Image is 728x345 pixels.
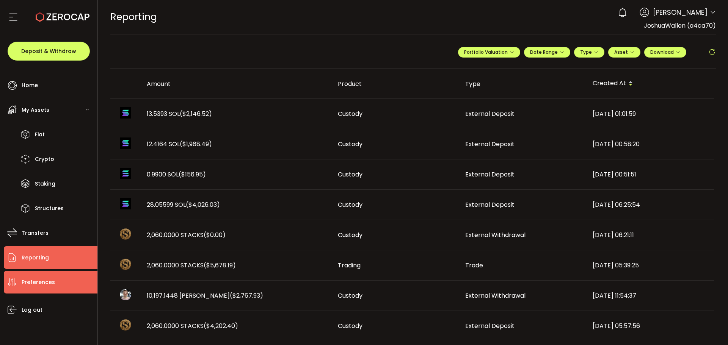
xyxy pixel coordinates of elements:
span: Home [22,80,38,91]
img: sol_portfolio.png [120,107,131,119]
span: Custody [338,170,362,179]
div: [DATE] 11:54:37 [587,291,714,300]
span: External Deposit [465,109,515,118]
span: Custody [338,322,362,330]
span: Staking [35,178,55,189]
span: 28.05599 SOL [147,200,220,209]
span: ($1,968.49) [180,140,212,148]
span: Date Range [530,49,564,55]
span: ($2,146.52) [180,109,212,118]
span: Custody [338,109,362,118]
span: 10,197.1448 [PERSON_NAME] [147,291,263,300]
span: Custody [338,231,362,239]
span: Preferences [22,277,55,288]
span: External Withdrawal [465,291,526,300]
div: Product [332,80,459,88]
span: ($4,202.40) [204,322,238,330]
span: [PERSON_NAME] [653,7,708,17]
img: sol_portfolio.png [120,168,131,179]
span: JoshuaWallen (a4ca70) [644,21,716,30]
span: Custody [338,140,362,148]
button: Download [644,47,686,58]
span: Trade [465,261,483,270]
div: [DATE] 05:57:56 [587,322,714,330]
span: Custody [338,291,362,300]
div: [DATE] 05:39:25 [587,261,714,270]
span: Asset [614,49,628,55]
span: Fiat [35,129,45,140]
div: [DATE] 00:58:20 [587,140,714,148]
div: [DATE] 01:01:59 [587,109,714,118]
span: Structures [35,203,64,214]
span: Portfolio Valuation [464,49,514,55]
span: External Deposit [465,170,515,179]
span: 2,060.0000 STACKS [147,322,238,330]
span: ($5,678.19) [204,261,236,270]
button: Asset [608,47,640,58]
div: [DATE] 00:51:51 [587,170,714,179]
span: Custody [338,200,362,209]
span: External Withdrawal [465,231,526,239]
div: Type [459,80,587,88]
button: Portfolio Valuation [458,47,520,58]
span: Log out [22,304,42,315]
iframe: Chat Widget [690,309,728,345]
span: 0.9900 SOL [147,170,206,179]
span: My Assets [22,105,49,116]
span: Trading [338,261,361,270]
span: Reporting [22,252,49,263]
span: Download [650,49,680,55]
img: stacks_portfolio.png [120,228,131,240]
span: ($2,767.93) [230,291,263,300]
button: Deposit & Withdraw [8,42,90,61]
img: sol_portfolio.png [120,198,131,209]
button: Type [574,47,604,58]
span: External Deposit [465,200,515,209]
span: Deposit & Withdraw [21,48,76,54]
span: ($156.95) [179,170,206,179]
img: sol_portfolio.png [120,137,131,149]
div: [DATE] 06:21:11 [587,231,714,239]
span: 13.5393 SOL [147,109,212,118]
span: Transfers [22,228,49,239]
button: Date Range [524,47,570,58]
span: Reporting [110,10,157,23]
span: 12.4164 SOL [147,140,212,148]
div: [DATE] 06:25:54 [587,200,714,209]
span: 2,060.0000 STACKS [147,261,236,270]
img: alex_portfolio.png [120,289,131,300]
span: Crypto [35,154,54,165]
div: Amount [141,80,332,88]
span: External Deposit [465,322,515,330]
div: Created At [587,77,714,90]
span: 2,060.0000 STACKS [147,231,226,239]
span: External Deposit [465,140,515,148]
span: ($0.00) [204,231,226,239]
span: Type [580,49,598,55]
span: ($4,026.03) [186,200,220,209]
img: stacks_portfolio.png [120,259,131,270]
img: stacks_portfolio.png [120,319,131,331]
